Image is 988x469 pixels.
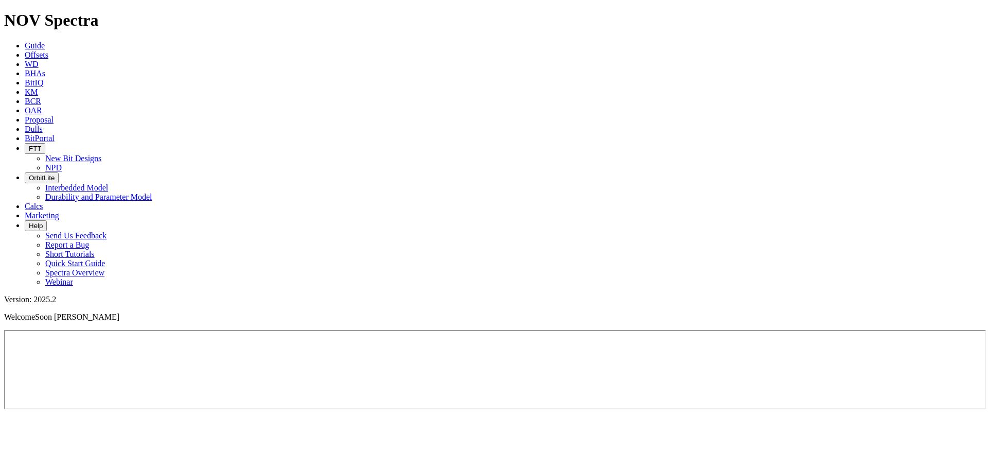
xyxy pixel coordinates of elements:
a: Interbedded Model [45,183,108,192]
div: Version: 2025.2 [4,295,984,304]
a: Short Tutorials [45,250,95,258]
a: Send Us Feedback [45,231,107,240]
a: BitPortal [25,134,55,143]
a: Quick Start Guide [45,259,105,268]
h1: NOV Spectra [4,11,984,30]
span: FTT [29,145,41,152]
span: Help [29,222,43,230]
button: Help [25,220,47,231]
a: Offsets [25,50,48,59]
button: FTT [25,143,45,154]
a: Calcs [25,202,43,211]
span: OrbitLite [29,174,55,182]
a: Guide [25,41,45,50]
a: Dulls [25,125,43,133]
a: KM [25,88,38,96]
a: BHAs [25,69,45,78]
a: Report a Bug [45,240,89,249]
a: NPD [45,163,62,172]
a: WD [25,60,39,68]
a: BitIQ [25,78,43,87]
a: OAR [25,106,42,115]
a: BCR [25,97,41,106]
a: New Bit Designs [45,154,101,163]
p: Welcome [4,312,984,322]
a: Spectra Overview [45,268,104,277]
a: Marketing [25,211,59,220]
button: OrbitLite [25,172,59,183]
a: Proposal [25,115,54,124]
a: Durability and Parameter Model [45,193,152,201]
a: Webinar [45,277,73,286]
span: Soon [PERSON_NAME] [35,312,119,321]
